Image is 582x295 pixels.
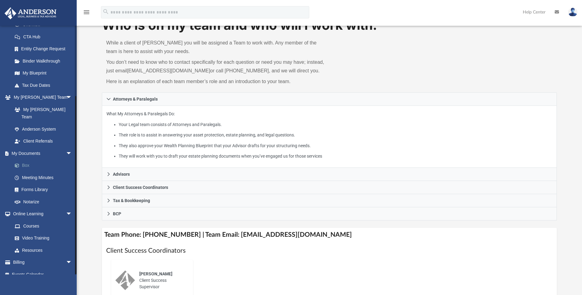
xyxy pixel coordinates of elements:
[9,244,78,256] a: Resources
[83,12,90,16] a: menu
[119,152,552,160] li: They will work with you to draft your estate planning documents when you’ve engaged us for those ...
[139,271,172,276] span: [PERSON_NAME]
[568,8,577,17] img: User Pic
[3,7,58,19] img: Anderson Advisors Platinum Portal
[66,91,78,104] span: arrow_drop_down
[4,208,78,220] a: Online Learningarrow_drop_down
[113,97,158,101] span: Attorneys & Paralegals
[83,9,90,16] i: menu
[106,39,325,56] p: While a client of [PERSON_NAME] you will be assigned a Team to work with. Any member of the team ...
[106,246,552,255] h1: Client Success Coordinators
[102,168,557,181] a: Advisors
[9,171,81,184] a: Meeting Minutes
[9,43,81,55] a: Entity Change Request
[4,91,78,104] a: My [PERSON_NAME] Teamarrow_drop_down
[9,184,78,196] a: Forms Library
[102,181,557,194] a: Client Success Coordinators
[9,220,78,232] a: Courses
[9,196,81,208] a: Notarize
[4,147,81,159] a: My Documentsarrow_drop_down
[4,256,81,269] a: Billingarrow_drop_down
[102,8,109,15] i: search
[106,110,552,160] p: What My Attorneys & Paralegals Do:
[9,79,81,91] a: Tax Due Dates
[113,212,121,216] span: BCP
[135,266,189,294] div: Client Success Supervisor
[9,67,78,79] a: My Blueprint
[115,270,135,290] img: thumbnail
[66,208,78,220] span: arrow_drop_down
[113,172,130,176] span: Advisors
[9,31,81,43] a: CTA Hub
[106,58,325,75] p: You don’t need to know who to contact specifically for each question or need you may have; instea...
[119,131,552,139] li: Their role is to assist in answering your asset protection, estate planning, and legal questions.
[9,232,75,244] a: Video Training
[9,103,75,123] a: My [PERSON_NAME] Team
[113,198,150,203] span: Tax & Bookkeeping
[102,228,557,242] h4: Team Phone: [PHONE_NUMBER] | Team Email: [EMAIL_ADDRESS][DOMAIN_NAME]
[66,256,78,269] span: arrow_drop_down
[9,135,78,147] a: Client Referrals
[9,55,81,67] a: Binder Walkthrough
[9,123,78,135] a: Anderson System
[106,77,325,86] p: Here is an explanation of each team member’s role and an introduction to your team.
[127,68,210,73] a: [EMAIL_ADDRESS][DOMAIN_NAME]
[102,92,557,106] a: Attorneys & Paralegals
[119,121,552,128] li: Your Legal team consists of Attorneys and Paralegals.
[4,268,81,281] a: Events Calendar
[102,106,557,168] div: Attorneys & Paralegals
[119,142,552,150] li: They also approve your Wealth Planning Blueprint that your Advisor drafts for your structuring ne...
[113,185,168,190] span: Client Success Coordinators
[102,207,557,220] a: BCP
[9,159,81,172] a: Box
[66,147,78,160] span: arrow_drop_down
[102,194,557,207] a: Tax & Bookkeeping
